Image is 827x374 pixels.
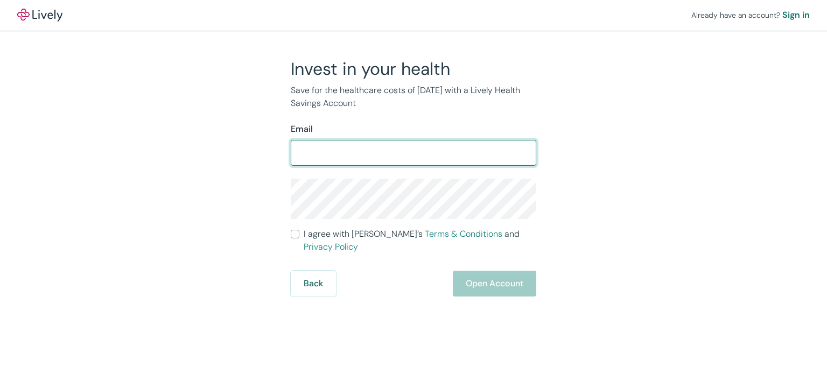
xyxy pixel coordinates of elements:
a: Sign in [782,9,810,22]
span: I agree with [PERSON_NAME]’s and [304,228,536,253]
img: Lively [17,9,62,22]
a: LivelyLively [17,9,62,22]
label: Email [291,123,313,136]
p: Save for the healthcare costs of [DATE] with a Lively Health Savings Account [291,84,536,110]
a: Terms & Conditions [425,228,502,239]
h2: Invest in your health [291,58,536,80]
div: Already have an account? [691,9,810,22]
a: Privacy Policy [304,241,358,252]
button: Back [291,271,336,297]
